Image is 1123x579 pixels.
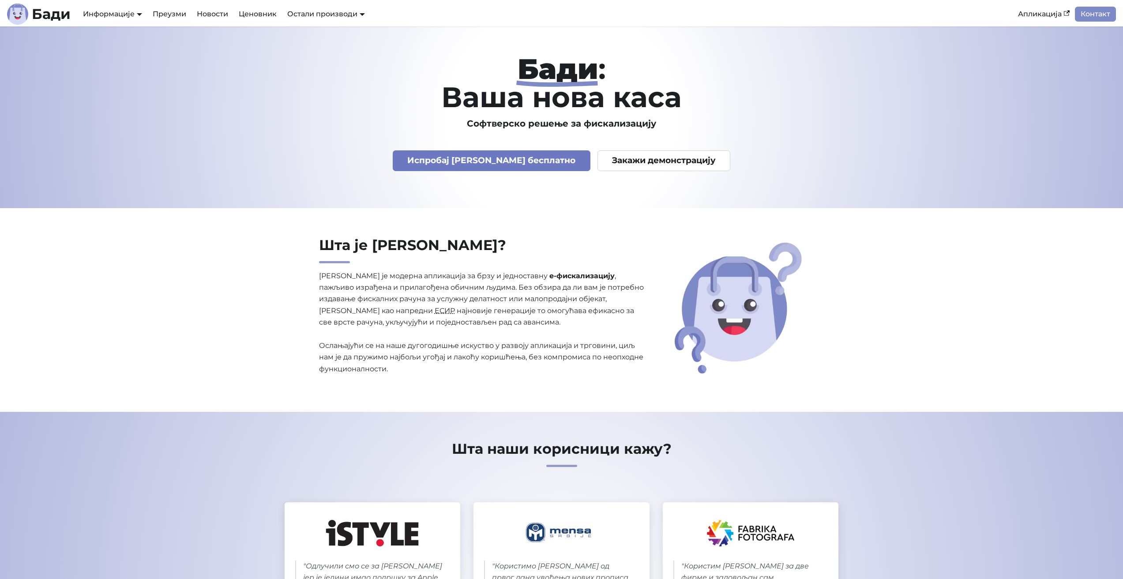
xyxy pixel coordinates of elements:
[549,272,615,280] strong: е-фискализацију
[83,10,142,18] a: Информације
[319,270,645,375] p: [PERSON_NAME] је модерна апликација за брзу и једноставну , пажљиво израђена и прилагођена обични...
[1013,7,1075,22] a: Апликација
[32,7,71,21] b: Бади
[672,239,805,377] img: Шта је Бади?
[1075,7,1116,22] a: Контакт
[393,150,590,171] a: Испробај [PERSON_NAME] бесплатно
[7,4,28,25] img: Лого
[319,236,645,263] h2: Шта је [PERSON_NAME]?
[278,118,846,129] h3: Софтверско решење за фискализацију
[523,520,600,546] img: Менса Србије logo
[147,7,192,22] a: Преузми
[518,52,598,86] strong: Бади
[278,55,846,111] h1: : Ваша нова каса
[326,520,419,546] img: iStyle logo
[597,150,731,171] a: Закажи демонстрацију
[287,10,365,18] a: Остали производи
[707,520,794,546] img: Фабрика Фотографа logo
[192,7,233,22] a: Новости
[233,7,282,22] a: Ценовник
[278,440,846,467] h2: Шта наши корисници кажу?
[435,306,455,315] abbr: Електронски систем за издавање рачуна
[7,4,71,25] a: ЛогоБади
